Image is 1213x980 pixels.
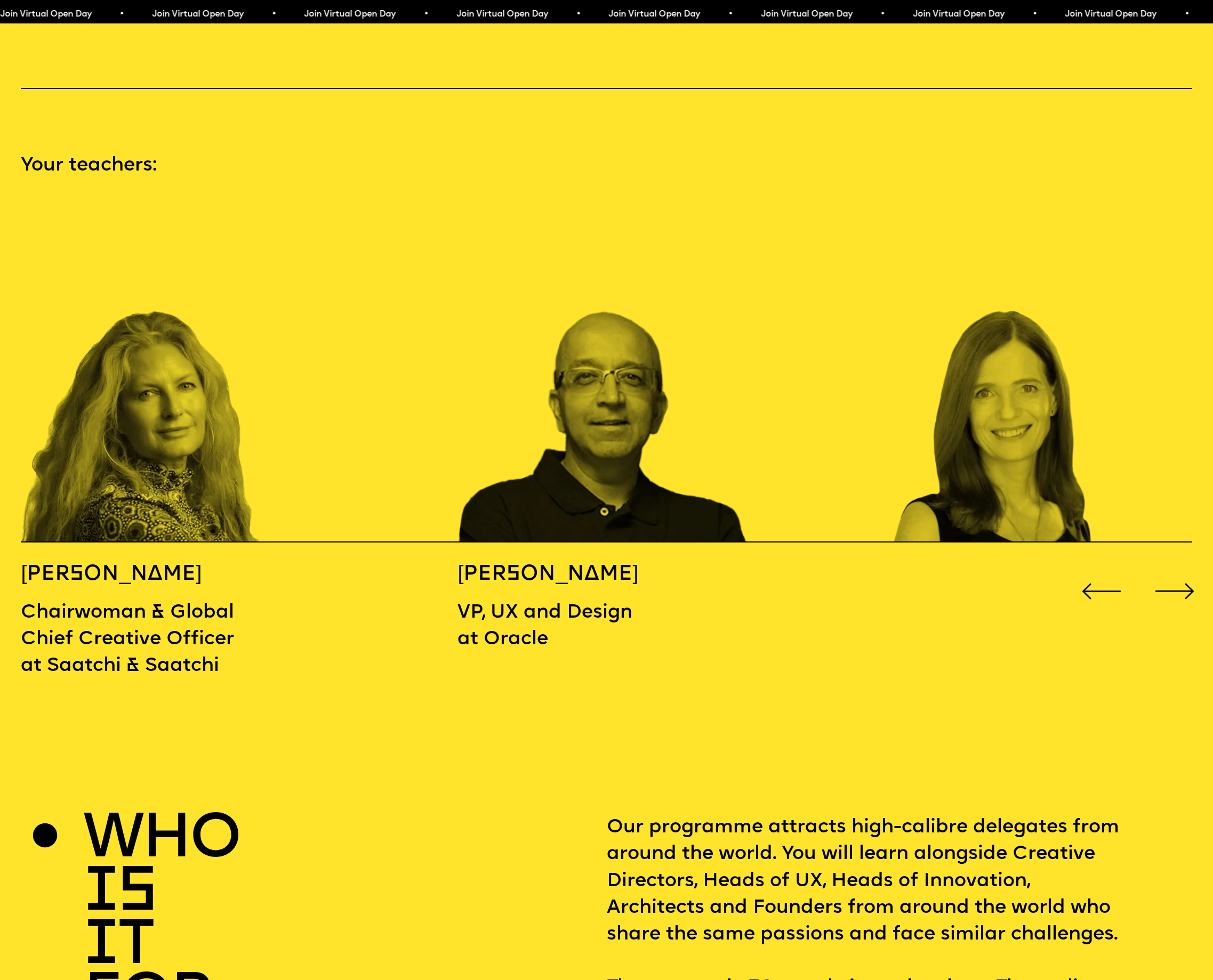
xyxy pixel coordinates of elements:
h5: [PERSON_NAME] [21,561,239,588]
h5: [PERSON_NAME] [457,561,676,588]
p: Chairwoman & Global Chief Creative Officer at Saatchi & Saatchi [21,600,239,679]
div: Next slide [1151,567,1199,615]
div: 10 / 16 [21,203,312,542]
div: 12 / 16 [894,203,1185,542]
div: 11 / 16 [457,203,749,542]
span: • [1183,10,1188,19]
span: • [575,10,580,19]
span: • [422,10,427,19]
span: • [879,10,883,19]
p: VP, UX and Design at Oracle [457,600,676,653]
p: Your teachers: [21,152,1192,179]
span: • [1031,10,1036,19]
span: • [118,10,123,19]
div: Previous slide [1077,567,1126,615]
span: • [727,10,732,19]
span: • [270,10,275,19]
